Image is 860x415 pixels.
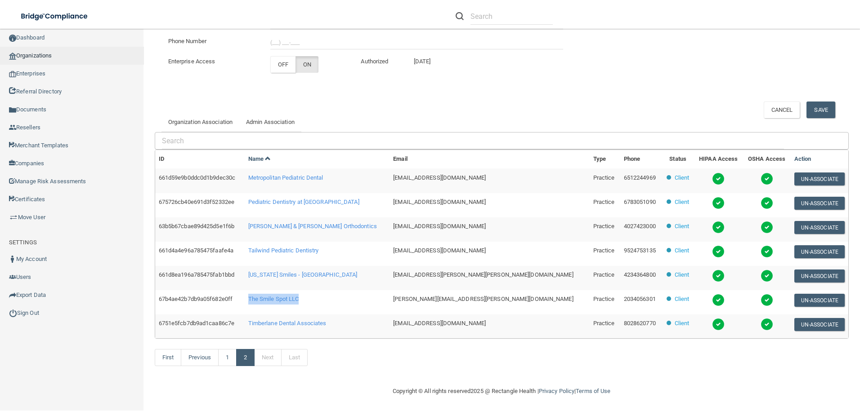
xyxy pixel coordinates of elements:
label: Phone Number [161,36,264,47]
th: ID [155,150,245,168]
img: bridge_compliance_login_screen.278c3ca4.svg [13,7,96,26]
th: Email [390,150,589,168]
span: 6783051090 [624,199,656,205]
span: [EMAIL_ADDRESS][PERSON_NAME][PERSON_NAME][DOMAIN_NAME] [393,271,573,278]
a: Previous [181,349,219,366]
img: tick.e7d51cea.svg [712,197,725,209]
p: Client [675,269,690,280]
a: Organization Association [161,112,239,132]
span: Practice [593,174,615,181]
img: ic_power_dark.7ecde6b1.png [9,309,17,317]
img: tick.e7d51cea.svg [712,172,725,185]
a: Next [254,349,281,366]
p: Client [675,221,690,232]
p: Client [675,318,690,329]
img: tick.e7d51cea.svg [712,294,725,306]
span: Practice [593,296,615,302]
span: [EMAIL_ADDRESS][DOMAIN_NAME] [393,247,486,254]
span: Practice [593,223,615,230]
a: First [155,349,182,366]
div: Copyright © All rights reserved 2025 @ Rectangle Health | | [337,377,666,406]
label: ON [296,56,318,73]
span: 675726cb40e691d3f52332ee [159,199,234,205]
span: 63b5b67cbae89d425d5e1f6b [159,223,234,230]
img: tick.e7d51cea.svg [761,197,773,209]
img: ic-search.3b580494.png [456,12,464,20]
span: The Smile Spot LLC [248,296,299,302]
span: Pediatric Dentistry at [GEOGRAPHIC_DATA] [248,199,359,205]
button: Un-Associate [794,172,845,185]
img: ic_dashboard_dark.d01f4a41.png [9,35,16,42]
img: tick.e7d51cea.svg [761,245,773,258]
img: ic_reseller.de258add.png [9,124,16,131]
span: 4027423000 [624,223,656,230]
img: enterprise.0d942306.png [9,71,16,77]
span: 661d8ea196a785475fab1bbd [159,271,234,278]
input: Search [162,132,784,149]
img: icon-users.e205127d.png [9,274,16,281]
th: Phone [620,150,662,168]
button: Save [806,102,835,118]
span: [PERSON_NAME] & [PERSON_NAME] Orthodontics [248,223,377,230]
a: Last [281,349,308,366]
p: Client [675,197,690,207]
p: Authorized [361,56,393,67]
label: OFF [270,56,296,73]
button: Un-Associate [794,221,845,234]
img: icon-export.b9366987.png [9,291,16,299]
img: tick.e7d51cea.svg [761,269,773,282]
span: Practice [593,199,615,205]
span: 6751e5fcb7db9ad1caa86c7e [159,320,234,327]
a: Name [248,155,271,162]
span: [EMAIL_ADDRESS][DOMAIN_NAME] [393,320,486,327]
input: Search [470,8,553,25]
th: Type [590,150,620,168]
span: 661d59e9b0ddc0d1b9dec30c [159,174,235,181]
img: organization-icon.f8decf85.png [9,53,16,60]
img: icon-documents.8dae5593.png [9,106,16,114]
img: tick.e7d51cea.svg [712,269,725,282]
a: 2 [236,349,255,366]
img: tick.e7d51cea.svg [712,318,725,331]
span: 9524753135 [624,247,656,254]
a: Admin Association [239,112,301,132]
span: [US_STATE] Smiles - [GEOGRAPHIC_DATA] [248,271,358,278]
span: 4234364800 [624,271,656,278]
img: briefcase.64adab9b.png [9,213,18,222]
a: Privacy Policy [539,388,574,394]
label: SETTINGS [9,237,37,248]
span: Practice [593,247,615,254]
span: Timberlane Dental Associates [248,320,327,327]
p: Client [675,294,690,305]
span: Tailwind Pediatric Dentistry [248,247,319,254]
img: tick.e7d51cea.svg [761,221,773,234]
p: [DATE] [406,56,438,67]
dev: Enterprise Access [161,56,264,67]
span: 8028620770 [624,320,656,327]
p: Client [675,245,690,256]
button: Un-Associate [794,197,845,210]
span: Metropolitan Pediatric Dental [248,174,323,181]
img: tick.e7d51cea.svg [712,245,725,258]
span: [EMAIL_ADDRESS][DOMAIN_NAME] [393,174,486,181]
input: (___) ___-____ [270,36,563,49]
span: 2034056301 [624,296,656,302]
span: Practice [593,320,615,327]
img: ic_user_dark.df1a06c3.png [9,256,16,263]
span: 6512244969 [624,174,656,181]
img: tick.e7d51cea.svg [761,294,773,306]
th: OSHA Access [743,150,791,168]
th: HIPAA Access [694,150,743,168]
button: Un-Associate [794,294,845,307]
img: tick.e7d51cea.svg [761,318,773,331]
img: tick.e7d51cea.svg [761,172,773,185]
button: Cancel [764,102,800,118]
span: 67b4ae42b7db9a05f682e0ff [159,296,233,302]
a: 1 [218,349,237,366]
th: Status [662,150,694,168]
img: tick.e7d51cea.svg [712,221,725,234]
span: Practice [593,271,615,278]
p: Client [675,172,690,183]
span: 661d4a4e96a785475faafe4a [159,247,233,254]
a: Action [794,155,811,162]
